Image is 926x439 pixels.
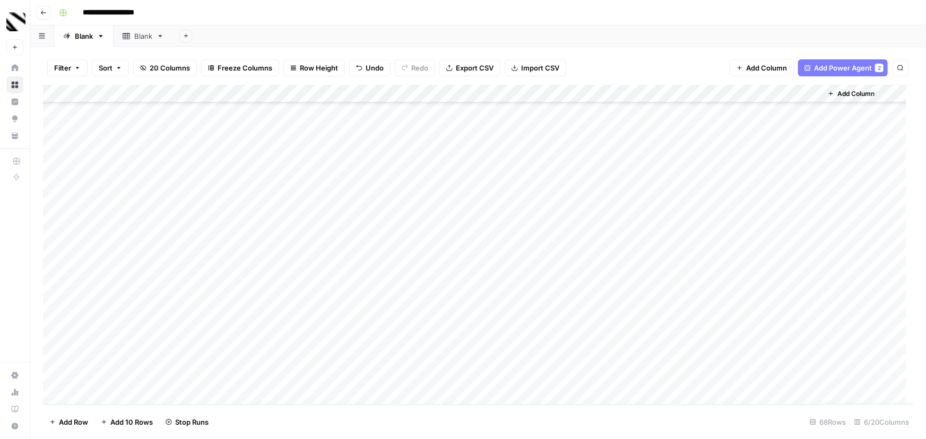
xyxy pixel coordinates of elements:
button: Help + Support [6,418,23,435]
span: Stop Runs [175,417,209,427]
div: Blank [134,31,152,41]
span: Sort [99,63,112,73]
span: Export CSV [456,63,494,73]
button: Add Column [730,59,794,76]
button: Undo [349,59,391,76]
span: Add 10 Rows [110,417,153,427]
button: Stop Runs [159,414,215,431]
button: Workspace: Canyon [6,8,23,35]
a: Settings [6,367,23,384]
span: Add Row [59,417,88,427]
span: Filter [54,63,71,73]
button: 20 Columns [133,59,197,76]
img: Canyon Logo [6,12,25,31]
a: Browse [6,76,23,93]
a: Opportunities [6,110,23,127]
button: Add Row [43,414,94,431]
span: Add Power Agent [814,63,872,73]
div: 6/20 Columns [850,414,913,431]
div: 68 Rows [806,414,850,431]
span: Undo [366,63,384,73]
button: Add 10 Rows [94,414,159,431]
span: Add Column [746,63,787,73]
a: Your Data [6,127,23,144]
button: Row Height [283,59,345,76]
span: Freeze Columns [218,63,272,73]
button: Redo [395,59,435,76]
a: Blank [114,25,173,47]
button: Filter [47,59,88,76]
span: Add Column [837,89,875,99]
a: Home [6,59,23,76]
button: Export CSV [439,59,500,76]
span: Redo [411,63,428,73]
span: 2 [878,64,881,72]
button: Import CSV [505,59,566,76]
a: Learning Hub [6,401,23,418]
span: 20 Columns [150,63,190,73]
span: Row Height [300,63,338,73]
div: Blank [75,31,93,41]
a: Insights [6,93,23,110]
button: Sort [92,59,129,76]
span: Import CSV [521,63,559,73]
a: Usage [6,384,23,401]
button: Add Column [824,87,879,101]
button: Add Power Agent2 [798,59,888,76]
div: 2 [875,64,884,72]
button: Freeze Columns [201,59,279,76]
a: Blank [54,25,114,47]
